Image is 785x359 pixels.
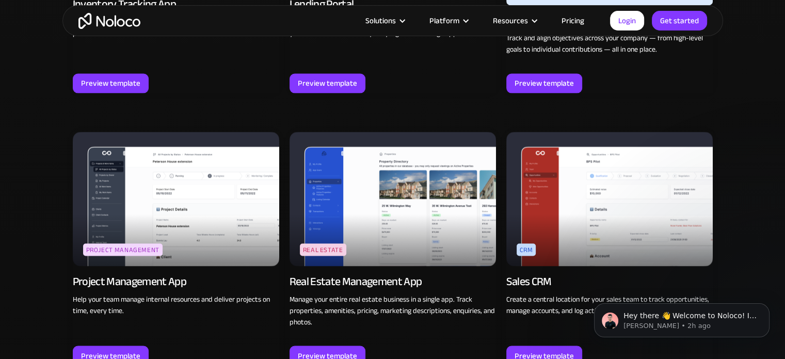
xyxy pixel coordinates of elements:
div: Project Management [83,243,163,256]
p: Track and align objectives across your company — from high-level goals to individual contribution... [506,33,713,55]
p: Manage your entire real estate business in a single app. Track properties, amenities, pricing, ma... [290,293,496,327]
div: Real Estate [300,243,346,256]
div: Platform [429,14,459,27]
a: Login [610,11,644,30]
div: Preview template [298,76,357,90]
div: Preview template [515,76,574,90]
div: Real Estate Management App [290,274,422,288]
div: Platform [416,14,480,27]
div: Solutions [353,14,416,27]
div: Resources [480,14,549,27]
iframe: Intercom notifications message [579,282,785,354]
a: home [78,13,140,29]
p: Create a central location for your sales team to track opportunities, manage accounts, and log ac... [506,293,713,316]
a: Pricing [549,14,597,27]
div: CRM [517,243,536,256]
div: Preview template [81,76,140,90]
div: Project Management App [73,274,186,288]
div: Resources [493,14,528,27]
div: Solutions [365,14,396,27]
a: Get started [652,11,707,30]
div: Sales CRM [506,274,552,288]
p: Help your team manage internal resources and deliver projects on time, every time. [73,293,279,316]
